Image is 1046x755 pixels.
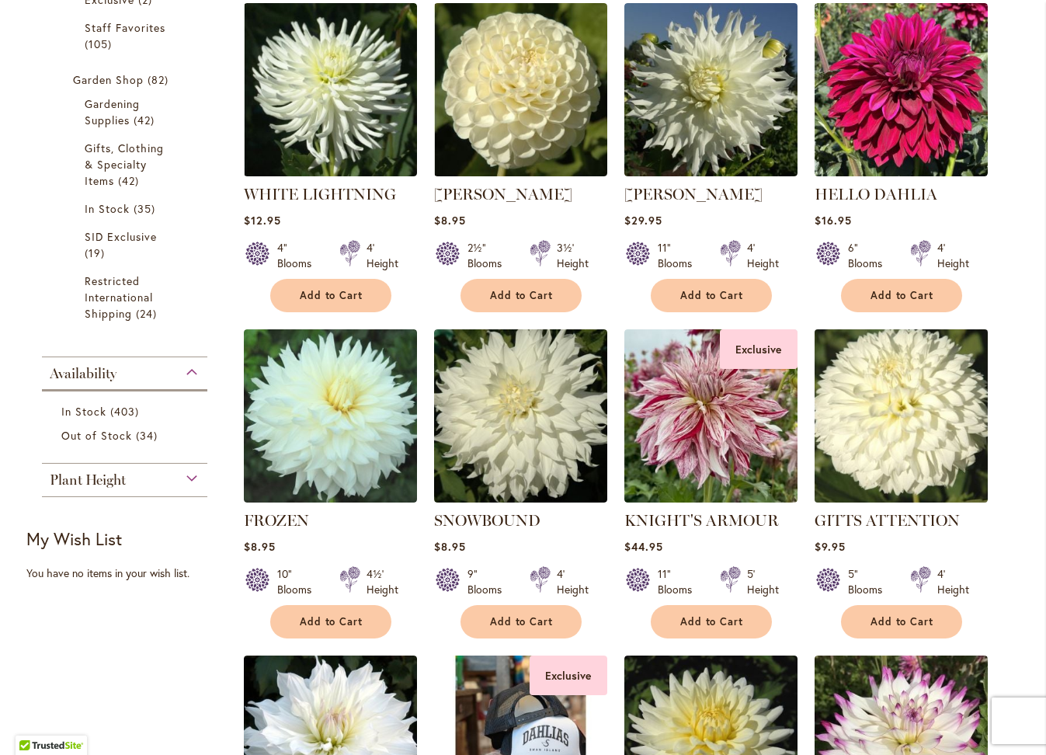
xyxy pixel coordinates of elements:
a: Staff Favorites [85,19,169,52]
a: WHITE LIGHTNING [244,185,396,204]
a: GITTS ATTENTION [815,511,960,530]
img: WHITE NETTIE [434,3,607,176]
div: 2½" Blooms [467,240,511,271]
a: In Stock 403 [61,403,193,419]
button: Add to Cart [460,279,582,312]
div: 11" Blooms [658,240,701,271]
a: GITTS ATTENTION [815,491,988,506]
a: HELLO DAHLIA [815,185,937,204]
span: 403 [110,403,143,419]
a: SID Exclusive [85,228,169,261]
span: $44.95 [624,539,663,554]
a: KNIGHT'S ARMOUR Exclusive [624,491,798,506]
span: 19 [85,245,109,261]
div: 4' Height [937,240,969,271]
span: $8.95 [434,213,466,228]
div: 10" Blooms [277,566,321,597]
span: 42 [134,112,158,128]
img: KNIGHT'S ARMOUR [624,329,798,503]
a: Snowbound [434,491,607,506]
a: In Stock [85,200,169,217]
div: 11" Blooms [658,566,701,597]
a: Frozen [244,491,417,506]
span: 42 [118,172,143,189]
div: 3½' Height [557,240,589,271]
div: 5' Height [747,566,779,597]
span: Availability [50,365,116,382]
span: 24 [136,305,161,322]
span: Add to Cart [490,615,554,628]
span: Add to Cart [680,289,744,302]
button: Add to Cart [651,279,772,312]
span: In Stock [61,404,106,419]
button: Add to Cart [270,605,391,638]
a: SNOWBOUND [434,511,540,530]
span: Add to Cart [300,289,363,302]
button: Add to Cart [841,605,962,638]
a: Hello Dahlia [815,165,988,179]
iframe: Launch Accessibility Center [12,700,55,743]
img: Hello Dahlia [815,3,988,176]
div: Exclusive [720,329,798,369]
button: Add to Cart [841,279,962,312]
a: Walter Hardisty [624,165,798,179]
div: Exclusive [530,656,607,695]
img: Walter Hardisty [624,3,798,176]
span: Plant Height [50,471,126,489]
button: Add to Cart [270,279,391,312]
span: Restricted International Shipping [85,273,154,321]
div: 4' Height [557,566,589,597]
div: 4' Height [367,240,398,271]
img: WHITE LIGHTNING [244,3,417,176]
a: Gifts, Clothing &amp; Specialty Items [85,140,169,189]
div: 4' Height [937,566,969,597]
span: $12.95 [244,213,281,228]
span: $9.95 [815,539,846,554]
span: Add to Cart [680,615,744,628]
a: Garden Shop [73,71,181,88]
div: 6" Blooms [848,240,891,271]
span: Add to Cart [490,289,554,302]
button: Add to Cart [651,605,772,638]
img: Frozen [244,329,417,503]
img: GITTS ATTENTION [810,325,992,506]
span: 34 [136,427,162,444]
div: 5" Blooms [848,566,891,597]
span: Gifts, Clothing & Specialty Items [85,141,165,188]
span: Out of Stock [61,428,133,443]
span: 105 [85,36,116,52]
span: Add to Cart [300,615,363,628]
a: [PERSON_NAME] [624,185,763,204]
strong: My Wish List [26,527,122,550]
span: Add to Cart [871,289,934,302]
a: Out of Stock 34 [61,427,193,444]
div: 4½' Height [367,566,398,597]
button: Add to Cart [460,605,582,638]
span: In Stock [85,201,130,216]
span: $8.95 [244,539,276,554]
div: 9" Blooms [467,566,511,597]
span: Garden Shop [73,72,144,87]
span: 82 [148,71,172,88]
span: $16.95 [815,213,852,228]
img: Snowbound [434,329,607,503]
span: Staff Favorites [85,20,166,35]
span: $8.95 [434,539,466,554]
a: WHITE NETTIE [434,165,607,179]
a: [PERSON_NAME] [434,185,572,204]
span: Add to Cart [871,615,934,628]
a: KNIGHT'S ARMOUR [624,511,779,530]
a: Restricted International Shipping [85,273,169,322]
a: Gardening Supplies [85,96,169,128]
div: You have no items in your wish list. [26,565,234,581]
a: WHITE LIGHTNING [244,165,417,179]
span: $29.95 [624,213,662,228]
span: SID Exclusive [85,229,158,244]
span: Gardening Supplies [85,96,140,127]
div: 4' Height [747,240,779,271]
span: 35 [134,200,159,217]
div: 4" Blooms [277,240,321,271]
a: FROZEN [244,511,309,530]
